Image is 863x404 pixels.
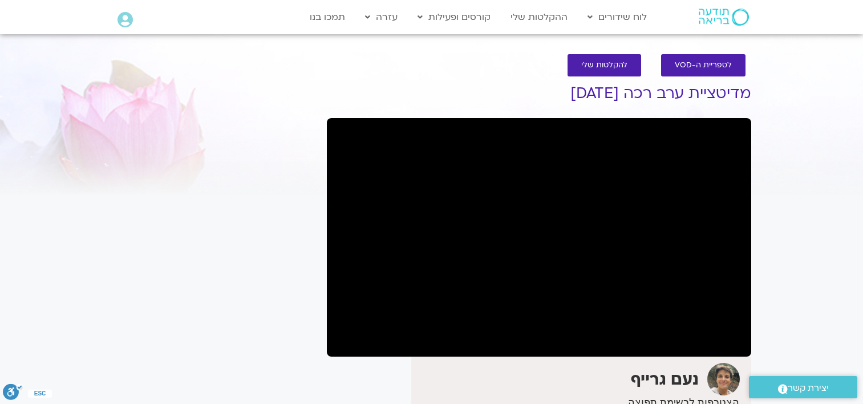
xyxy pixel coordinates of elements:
strong: נעם גרייף [631,369,699,390]
img: תודעה בריאה [699,9,749,26]
span: לספריית ה-VOD [675,61,732,70]
a: להקלטות שלי [568,54,641,76]
h1: מדיטציית ערב רכה [DATE] [327,85,751,102]
img: נעם גרייף [707,363,740,395]
a: קורסים ופעילות [412,6,496,28]
span: יצירת קשר [788,381,829,396]
a: ההקלטות שלי [505,6,573,28]
span: להקלטות שלי [581,61,627,70]
a: עזרה [359,6,403,28]
a: תמכו בנו [304,6,351,28]
a: לספריית ה-VOD [661,54,745,76]
a: לוח שידורים [582,6,653,28]
a: יצירת קשר [749,376,857,398]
